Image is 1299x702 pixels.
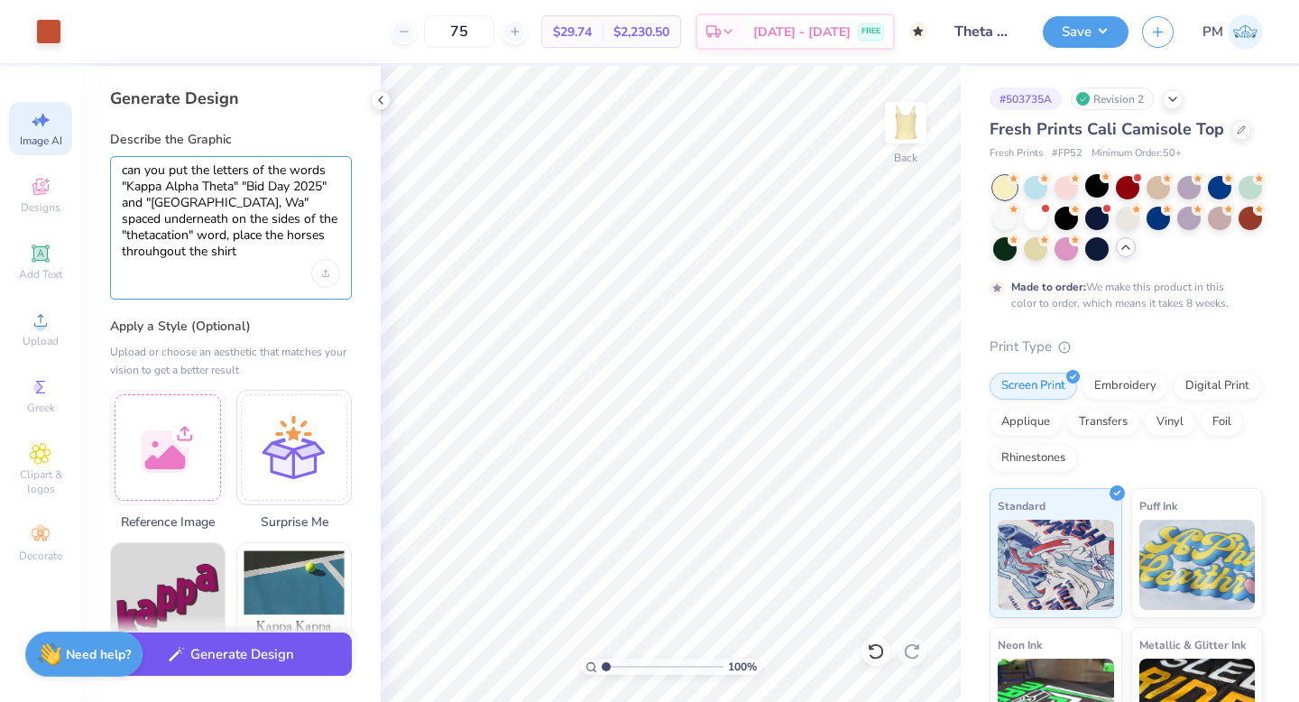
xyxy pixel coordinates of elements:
[311,259,340,288] div: Upload image
[110,88,352,109] div: Generate Design
[1067,409,1139,436] div: Transfers
[1139,520,1256,610] img: Puff Ink
[1145,409,1195,436] div: Vinyl
[122,162,340,260] textarea: can you put the letters of the words "Kappa Alpha Theta" "Bid Day 2025" and "[GEOGRAPHIC_DATA], W...
[861,25,880,38] span: FREE
[237,543,351,657] img: Photorealistic
[553,23,592,42] span: $29.74
[990,445,1077,472] div: Rhinestones
[1202,22,1223,42] span: PM
[1174,373,1261,400] div: Digital Print
[27,401,55,415] span: Greek
[66,646,131,663] strong: Need help?
[1043,16,1129,48] button: Save
[19,267,62,282] span: Add Text
[1011,280,1086,294] strong: Made to order:
[728,659,757,675] span: 100 %
[990,118,1224,140] span: Fresh Prints Cali Camisole Top
[1052,146,1082,162] span: # FP52
[941,14,1029,50] input: Untitled Design
[990,88,1062,110] div: # 503735A
[9,467,72,496] span: Clipart & logos
[110,318,352,336] label: Apply a Style (Optional)
[888,105,924,141] img: Back
[1082,373,1168,400] div: Embroidery
[1139,635,1246,654] span: Metallic & Glitter Ink
[990,146,1043,162] span: Fresh Prints
[990,337,1263,357] div: Print Type
[110,633,352,677] button: Generate Design
[1011,279,1233,311] div: We make this product in this color to order, which means it takes 8 weeks.
[998,635,1042,654] span: Neon Ink
[613,23,669,42] span: $2,230.50
[110,343,352,379] div: Upload or choose an aesthetic that matches your vision to get a better result
[753,23,851,42] span: [DATE] - [DATE]
[990,373,1077,400] div: Screen Print
[110,131,352,149] label: Describe the Graphic
[23,334,59,348] span: Upload
[998,520,1114,610] img: Standard
[111,543,225,657] img: Text-Based
[1071,88,1154,110] div: Revision 2
[20,134,62,148] span: Image AI
[998,496,1046,515] span: Standard
[1201,409,1243,436] div: Foil
[236,513,352,531] span: Surprise Me
[110,513,226,531] span: Reference Image
[1228,14,1263,50] img: Perry Mcloughlin
[1202,14,1263,50] a: PM
[1092,146,1182,162] span: Minimum Order: 50 +
[1139,496,1177,515] span: Puff Ink
[21,200,60,215] span: Designs
[894,150,917,166] div: Back
[19,549,62,563] span: Decorate
[424,15,494,48] input: – –
[990,409,1062,436] div: Applique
